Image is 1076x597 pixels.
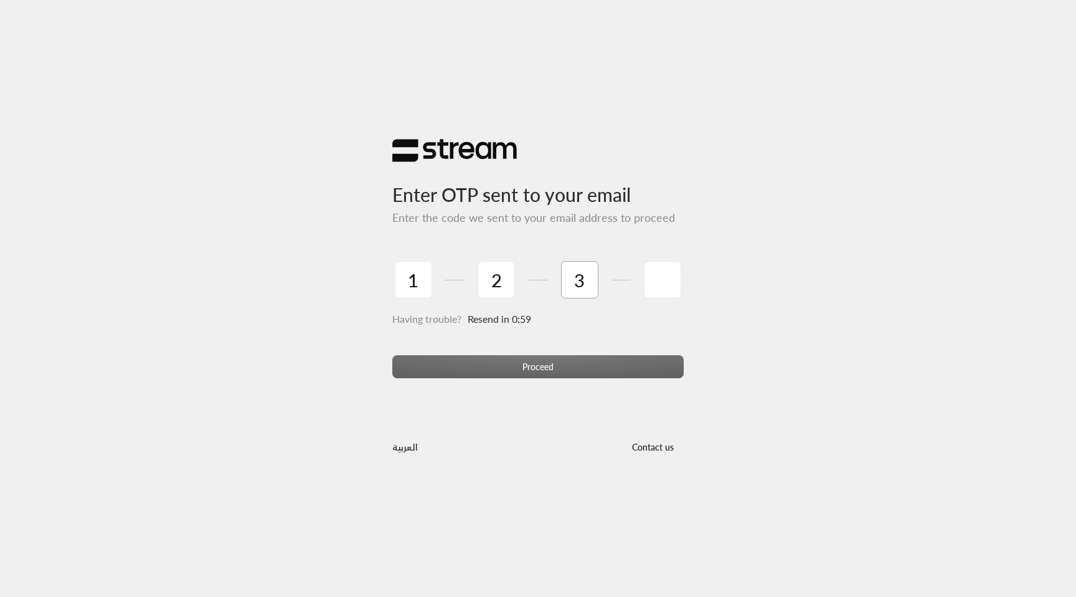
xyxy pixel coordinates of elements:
span: Having trouble? [392,313,461,325]
button: Contact us [621,435,684,458]
h3: Enter OTP sent to your email [392,163,684,206]
a: العربية [392,435,418,458]
span: Resend in 0:59 [468,313,531,325]
img: Stream Logo [392,138,517,163]
a: Contact us [621,442,684,452]
h5: Enter the code we sent to your email address to proceed [392,211,684,225]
